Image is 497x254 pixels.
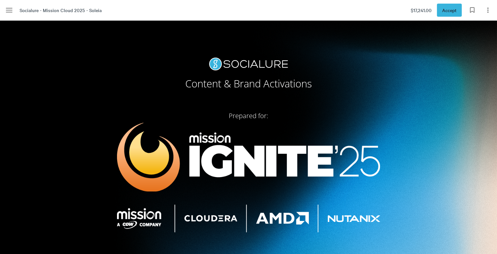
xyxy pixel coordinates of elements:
button: Page options [481,4,494,17]
span: Socialure - Mission Cloud 2025 - Soleia [20,7,102,14]
h2: Prepared for: [117,107,380,123]
span: $17,241.00 [411,7,432,14]
span: Accept [442,7,456,14]
button: Menu [3,4,16,17]
button: Accept [437,4,462,17]
img: ozqhR0JDEw7VX9owerG_lp_gGVSdLUrAQSWNBA.png [209,58,288,70]
img: VuNxJHwDUQ5mS8Q1PSsQMeecf9RoRxXuP_XDIg.png [117,123,380,192]
img: Jy8Owxfdd8hmvb3EISOHNdg-LRCfb47Evn1BXA.png [117,205,380,232]
h2: Content & Brand Activations [117,70,380,94]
